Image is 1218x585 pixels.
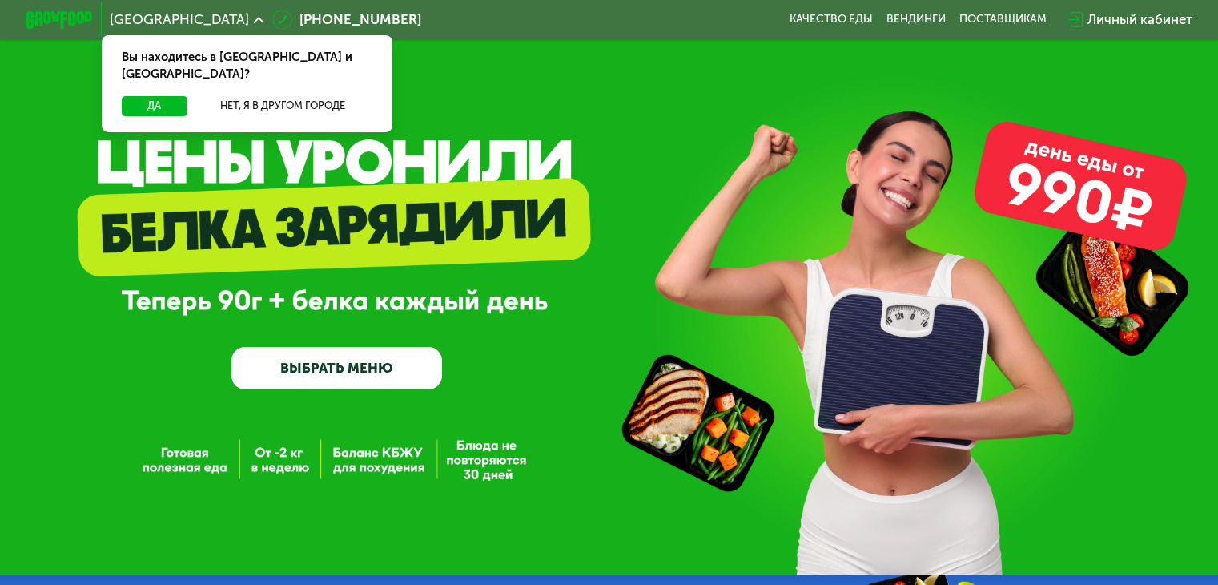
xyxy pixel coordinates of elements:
a: ВЫБРАТЬ МЕНЮ [231,347,442,389]
a: Вендинги [886,13,946,26]
button: Да [122,96,187,116]
span: [GEOGRAPHIC_DATA] [110,13,249,26]
div: Вы находитесь в [GEOGRAPHIC_DATA] и [GEOGRAPHIC_DATA]? [102,35,392,96]
a: Качество еды [790,13,873,26]
a: [PHONE_NUMBER] [272,10,421,30]
div: Личный кабинет [1087,10,1192,30]
button: Нет, я в другом городе [194,96,372,116]
div: поставщикам [959,13,1047,26]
